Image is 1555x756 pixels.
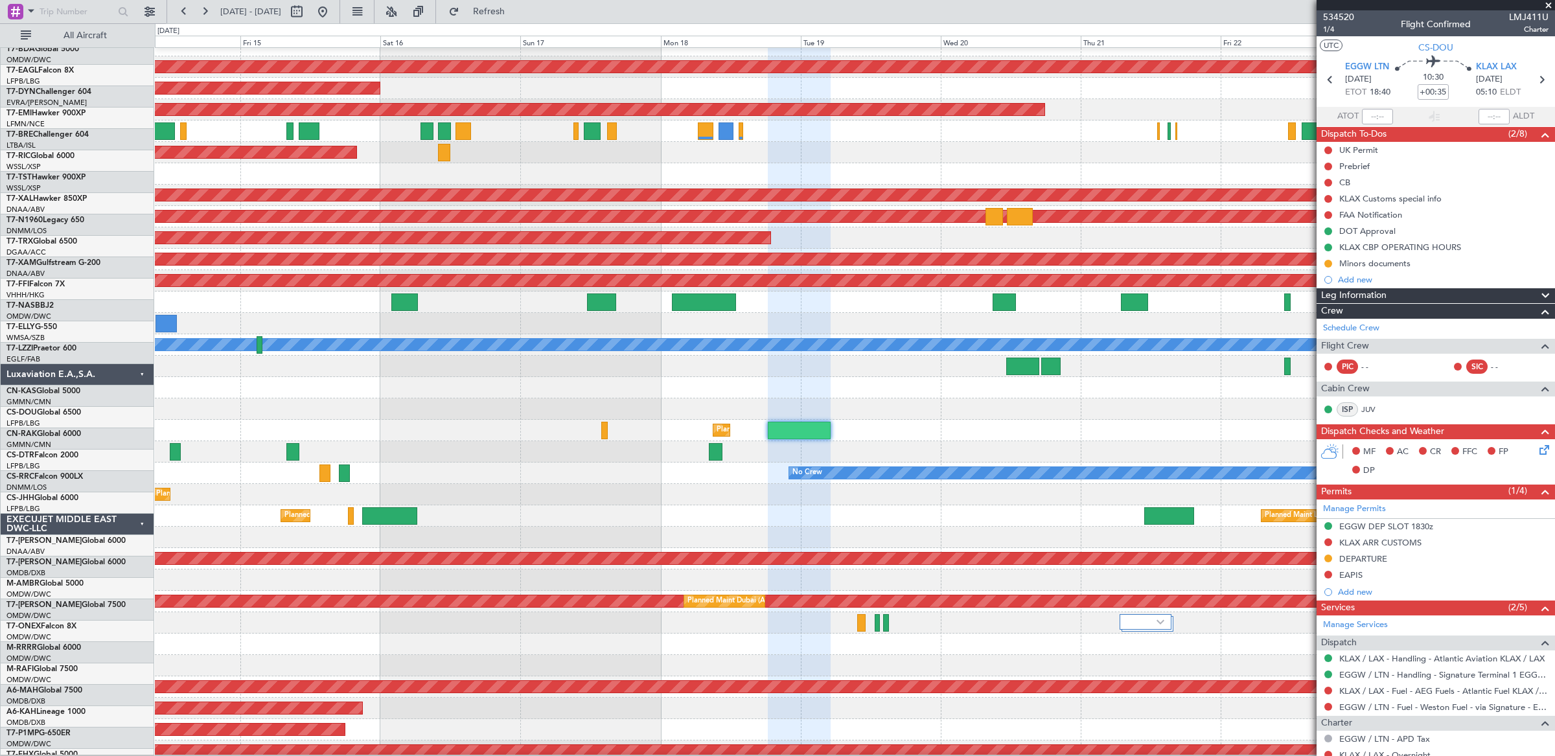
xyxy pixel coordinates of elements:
[6,205,45,214] a: DNAA/ABV
[6,623,41,630] span: T7-ONEX
[1339,258,1411,269] div: Minors documents
[1321,716,1352,731] span: Charter
[6,55,51,65] a: OMDW/DWC
[6,665,34,673] span: M-RAFI
[6,537,126,545] a: T7-[PERSON_NAME]Global 6000
[6,654,51,663] a: OMDW/DWC
[1337,402,1358,417] div: ISP
[6,323,35,331] span: T7-ELLY
[6,708,86,716] a: A6-KAHLineage 1000
[1401,17,1471,31] div: Flight Confirmed
[6,131,89,139] a: T7-BREChallenger 604
[1321,485,1352,499] span: Permits
[462,7,516,16] span: Refresh
[6,418,40,428] a: LFPB/LBG
[6,483,47,492] a: DNMM/LOS
[6,195,33,203] span: T7-XAL
[1476,61,1517,74] span: KLAX LAX
[1339,653,1545,664] a: KLAX / LAX - Handling - Atlantic Aviation KLAX / LAX
[661,36,801,47] div: Mon 18
[1430,446,1441,459] span: CR
[1363,446,1376,459] span: MF
[6,537,82,545] span: T7-[PERSON_NAME]
[6,183,41,193] a: WSSL/XSP
[941,36,1081,47] div: Wed 20
[1491,361,1520,372] div: - -
[6,45,35,53] span: T7-BDA
[6,174,86,181] a: T7-TSTHawker 900XP
[6,409,37,417] span: CS-DOU
[6,152,30,160] span: T7-RIC
[6,644,81,652] a: M-RRRRGlobal 6000
[1499,446,1508,459] span: FP
[6,162,41,172] a: WSSL/XSP
[1337,360,1358,374] div: PIC
[6,88,91,96] a: T7-DYNChallenger 604
[6,216,84,224] a: T7-N1960Legacy 650
[6,345,33,352] span: T7-LZZI
[1081,36,1221,47] div: Thu 21
[792,463,822,483] div: No Crew
[1221,36,1361,47] div: Fri 22
[6,109,86,117] a: T7-EMIHawker 900XP
[6,45,79,53] a: T7-BDAGlobal 5000
[1339,521,1433,532] div: EGGW DEP SLOT 1830z
[6,590,51,599] a: OMDW/DWC
[6,109,32,117] span: T7-EMI
[1321,636,1357,650] span: Dispatch
[6,675,51,685] a: OMDW/DWC
[6,580,84,588] a: M-AMBRGlobal 5000
[240,36,380,47] div: Fri 15
[801,36,941,47] div: Tue 19
[6,718,45,727] a: OMDB/DXB
[1339,225,1396,236] div: DOT Approval
[6,568,45,578] a: OMDB/DXB
[1476,73,1503,86] span: [DATE]
[687,591,815,611] div: Planned Maint Dubai (Al Maktoum Intl)
[1513,110,1534,123] span: ALDT
[1339,193,1442,204] div: KLAX Customs special info
[1323,322,1379,335] a: Schedule Crew
[6,494,78,502] a: CS-JHHGlobal 6000
[6,195,87,203] a: T7-XALHawker 850XP
[6,739,51,749] a: OMDW/DWC
[6,494,34,502] span: CS-JHH
[6,461,40,471] a: LFPB/LBG
[6,611,51,621] a: OMDW/DWC
[1418,41,1453,54] span: CS-DOU
[1321,304,1343,319] span: Crew
[6,302,54,310] a: T7-NASBBJ2
[1509,10,1549,24] span: LMJ411U
[6,387,80,395] a: CN-KASGlobal 5000
[6,119,45,129] a: LFMN/NCE
[6,687,38,694] span: A6-MAH
[1321,601,1355,615] span: Services
[6,67,74,74] a: T7-EAGLFalcon 8X
[1500,86,1521,99] span: ELDT
[6,601,126,609] a: T7-[PERSON_NAME]Global 7500
[1321,382,1370,396] span: Cabin Crew
[1323,24,1354,35] span: 1/4
[6,290,45,300] a: VHHH/HKG
[6,729,39,737] span: T7-P1MP
[284,506,489,525] div: Planned Maint [GEOGRAPHIC_DATA] ([GEOGRAPHIC_DATA])
[1339,144,1378,155] div: UK Permit
[1462,446,1477,459] span: FFC
[14,25,141,46] button: All Aircraft
[6,141,36,150] a: LTBA/ISL
[1337,110,1359,123] span: ATOT
[717,420,921,440] div: Planned Maint [GEOGRAPHIC_DATA] ([GEOGRAPHIC_DATA])
[6,67,38,74] span: T7-EAGL
[380,36,520,47] div: Sat 16
[6,226,47,236] a: DNMM/LOS
[6,323,57,331] a: T7-ELLYG-550
[1338,274,1549,285] div: Add new
[1338,586,1549,597] div: Add new
[6,247,46,257] a: DGAA/ACC
[6,259,36,267] span: T7-XAM
[1466,360,1488,374] div: SIC
[1321,288,1387,303] span: Leg Information
[6,409,81,417] a: CS-DOUGlobal 6500
[6,312,51,321] a: OMDW/DWC
[1339,702,1549,713] a: EGGW / LTN - Fuel - Weston Fuel - via Signature - EGGW/LTN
